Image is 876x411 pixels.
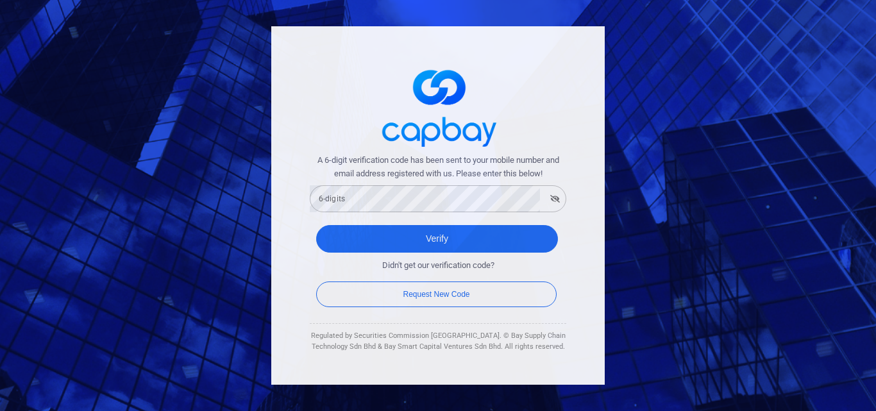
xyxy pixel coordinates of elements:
button: Request New Code [316,281,557,307]
img: logo [374,58,502,154]
div: Regulated by Securities Commission [GEOGRAPHIC_DATA]. © Bay Supply Chain Technology Sdn Bhd & Bay... [310,330,566,353]
button: Verify [316,225,558,253]
span: Didn't get our verification code? [382,259,494,273]
span: A 6-digit verification code has been sent to your mobile number and email address registered with... [310,154,566,181]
